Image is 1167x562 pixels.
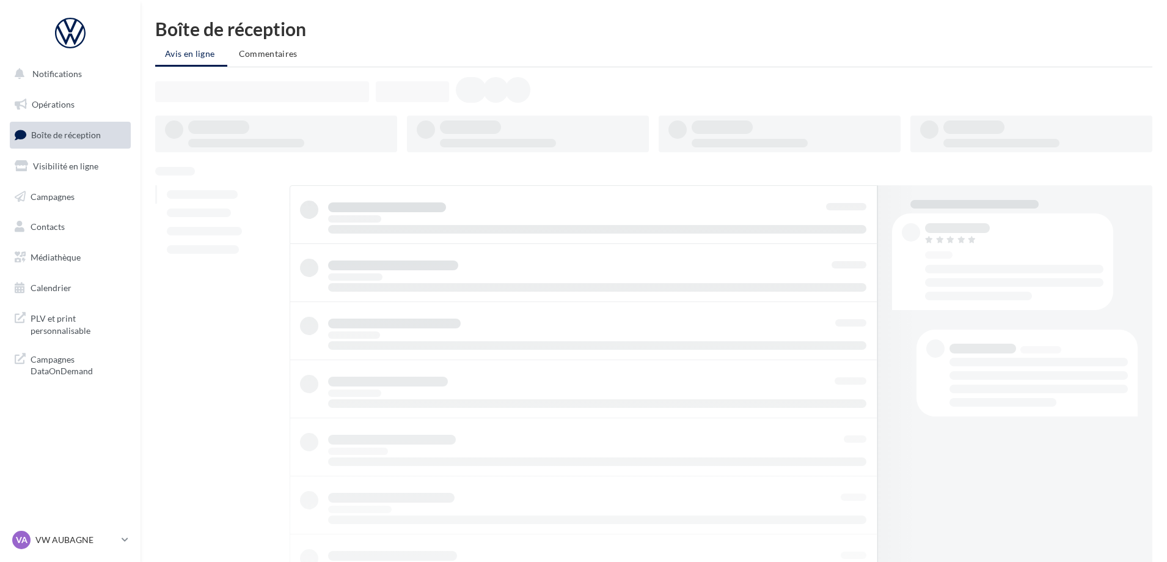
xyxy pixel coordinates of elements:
span: Calendrier [31,283,71,293]
a: Campagnes DataOnDemand [7,346,133,382]
span: Contacts [31,221,65,232]
a: Visibilité en ligne [7,153,133,179]
a: Boîte de réception [7,122,133,148]
span: Campagnes DataOnDemand [31,351,126,377]
span: Boîte de réception [31,130,101,140]
span: Opérations [32,99,75,109]
a: Campagnes [7,184,133,210]
span: PLV et print personnalisable [31,310,126,336]
span: Médiathèque [31,252,81,262]
p: VW AUBAGNE [35,534,117,546]
a: Contacts [7,214,133,240]
a: Calendrier [7,275,133,301]
a: Médiathèque [7,245,133,270]
span: Commentaires [239,48,298,59]
a: PLV et print personnalisable [7,305,133,341]
span: Visibilité en ligne [33,161,98,171]
span: Campagnes [31,191,75,201]
a: VA VW AUBAGNE [10,528,131,552]
a: Opérations [7,92,133,117]
div: Boîte de réception [155,20,1152,38]
span: Notifications [32,68,82,79]
span: VA [16,534,27,546]
button: Notifications [7,61,128,87]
